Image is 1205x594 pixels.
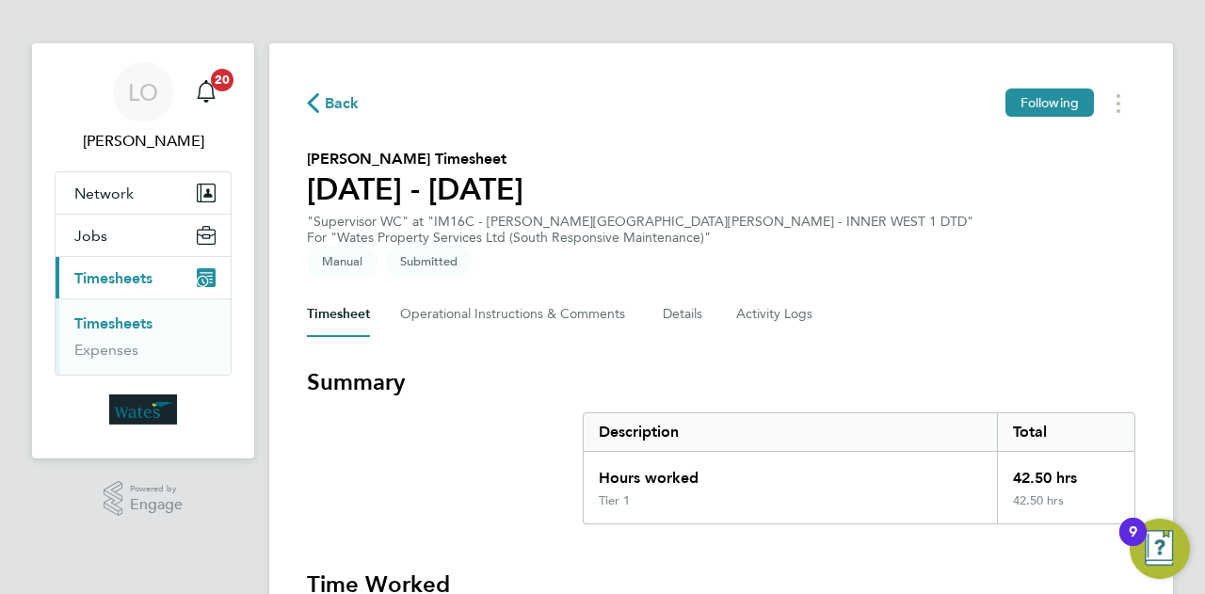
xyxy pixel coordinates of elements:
[307,148,523,170] h2: [PERSON_NAME] Timesheet
[187,62,225,122] a: 20
[1101,88,1135,118] button: Timesheets Menu
[74,341,138,359] a: Expenses
[130,497,183,513] span: Engage
[130,481,183,497] span: Powered by
[307,91,360,115] button: Back
[74,269,153,287] span: Timesheets
[1005,88,1094,117] button: Following
[997,452,1134,493] div: 42.50 hrs
[584,413,997,451] div: Description
[307,170,523,208] h1: [DATE] - [DATE]
[32,43,254,458] nav: Main navigation
[307,230,973,246] div: For "Wates Property Services Ltd (South Responsive Maintenance)"
[325,92,360,115] span: Back
[74,227,107,245] span: Jobs
[307,292,370,337] button: Timesheet
[56,298,231,375] div: Timesheets
[56,172,231,214] button: Network
[109,394,177,425] img: wates-logo-retina.png
[997,493,1134,523] div: 42.50 hrs
[128,80,158,104] span: LO
[211,69,233,91] span: 20
[385,246,473,277] span: This timesheet is Submitted.
[400,292,633,337] button: Operational Instructions & Comments
[74,314,153,332] a: Timesheets
[56,215,231,256] button: Jobs
[104,481,184,517] a: Powered byEngage
[55,62,232,153] a: LO[PERSON_NAME]
[997,413,1134,451] div: Total
[74,185,134,202] span: Network
[307,214,973,246] div: "Supervisor WC" at "IM16C - [PERSON_NAME][GEOGRAPHIC_DATA][PERSON_NAME] - INNER WEST 1 DTD"
[55,130,232,153] span: Lauren O'Mara
[663,292,706,337] button: Details
[583,412,1135,524] div: Summary
[736,292,815,337] button: Activity Logs
[307,246,378,277] span: This timesheet was manually created.
[599,493,630,508] div: Tier 1
[307,367,1135,397] h3: Summary
[1129,532,1137,556] div: 9
[584,452,997,493] div: Hours worked
[55,394,232,425] a: Go to home page
[56,257,231,298] button: Timesheets
[1130,519,1190,579] button: Open Resource Center, 9 new notifications
[1020,94,1079,111] span: Following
